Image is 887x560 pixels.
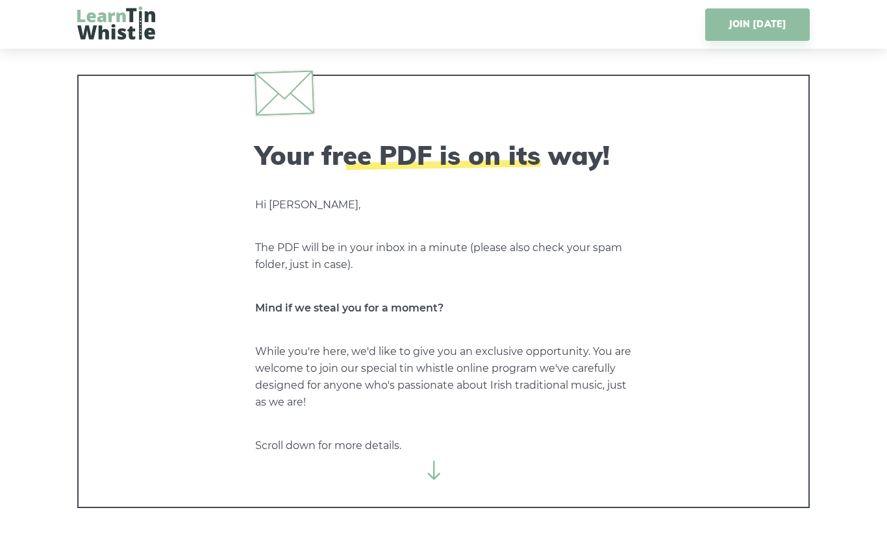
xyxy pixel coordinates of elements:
strong: Mind if we steal you for a moment? [255,302,443,314]
img: envelope.svg [255,70,314,116]
p: While you're here, we'd like to give you an exclusive opportunity. You are welcome to join our sp... [255,343,632,411]
h2: Your free PDF is on its way! [255,140,632,171]
a: JOIN [DATE] [705,8,810,41]
img: LearnTinWhistle.com [77,6,155,40]
p: Scroll down for more details. [255,437,632,454]
p: The PDF will be in your inbox in a minute (please also check your spam folder, just in case). [255,239,632,273]
p: Hi [PERSON_NAME], [255,197,632,213]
